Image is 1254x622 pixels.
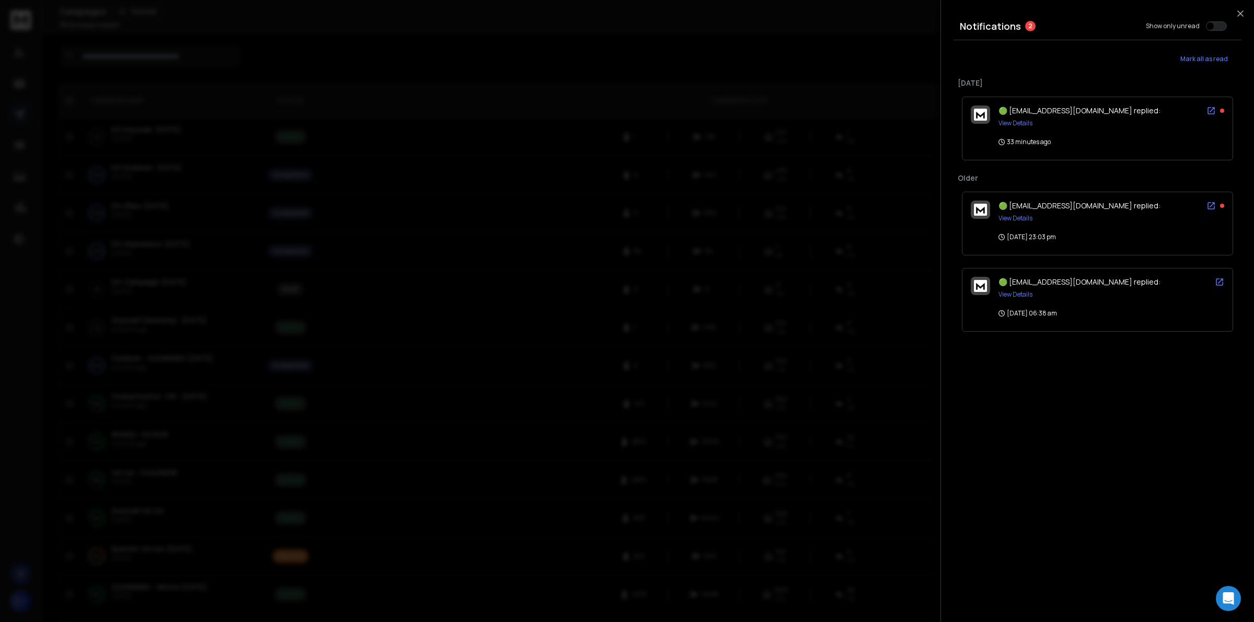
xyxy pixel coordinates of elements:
[998,233,1056,241] p: [DATE] 23:03 pm
[958,173,1237,183] p: Older
[998,214,1032,222] button: View Details
[1146,22,1200,30] label: Show only unread
[1180,55,1228,63] span: Mark all as read
[998,105,1160,115] span: 🟢 [EMAIL_ADDRESS][DOMAIN_NAME] replied:
[998,119,1032,127] button: View Details
[998,277,1160,287] span: 🟢 [EMAIL_ADDRESS][DOMAIN_NAME] replied:
[974,280,987,292] img: logo
[1216,586,1241,611] div: Open Intercom Messenger
[998,290,1032,299] button: View Details
[1025,21,1036,31] span: 2
[974,109,987,121] img: logo
[960,19,1021,33] h3: Notifications
[974,204,987,216] img: logo
[998,138,1051,146] p: 33 minutes ago
[998,201,1160,210] span: 🟢 [EMAIL_ADDRESS][DOMAIN_NAME] replied:
[958,78,1237,88] p: [DATE]
[998,309,1057,318] p: [DATE] 06:38 am
[1166,49,1241,69] button: Mark all as read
